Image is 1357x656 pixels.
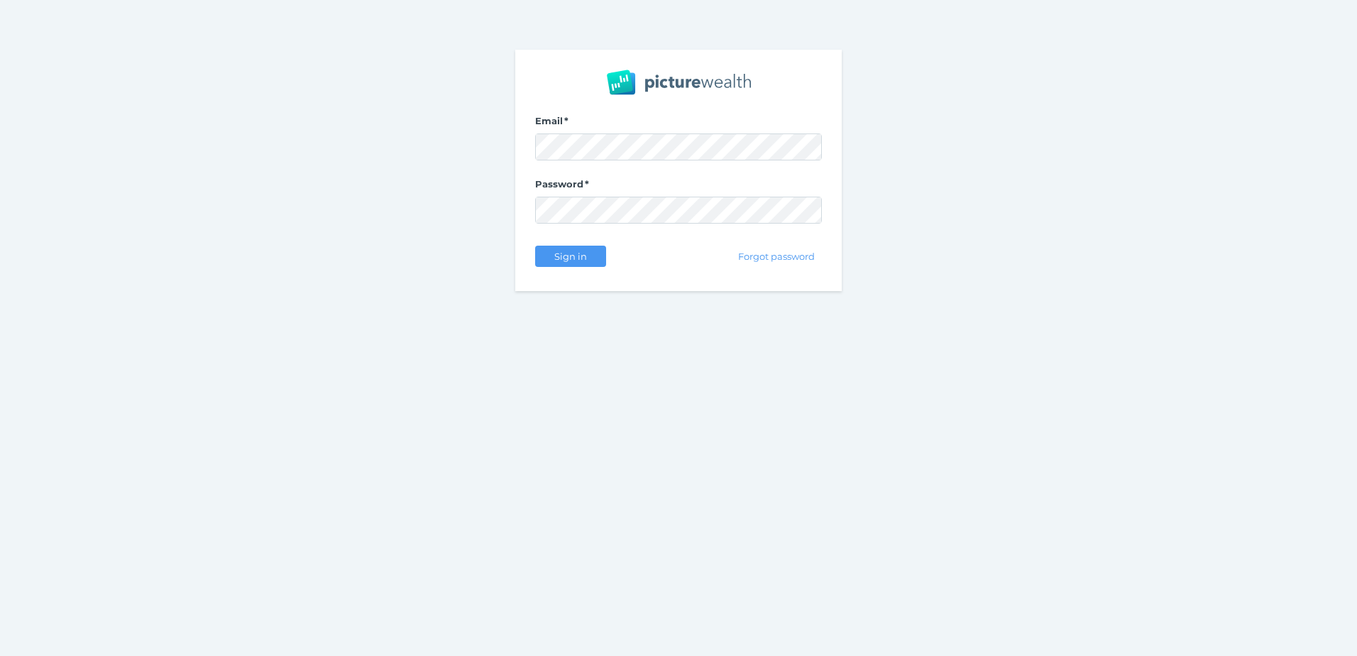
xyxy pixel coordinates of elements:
[535,178,822,197] label: Password
[535,246,606,267] button: Sign in
[548,251,593,262] span: Sign in
[732,251,821,262] span: Forgot password
[607,70,751,95] img: PW
[535,115,822,133] label: Email
[732,246,822,267] button: Forgot password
